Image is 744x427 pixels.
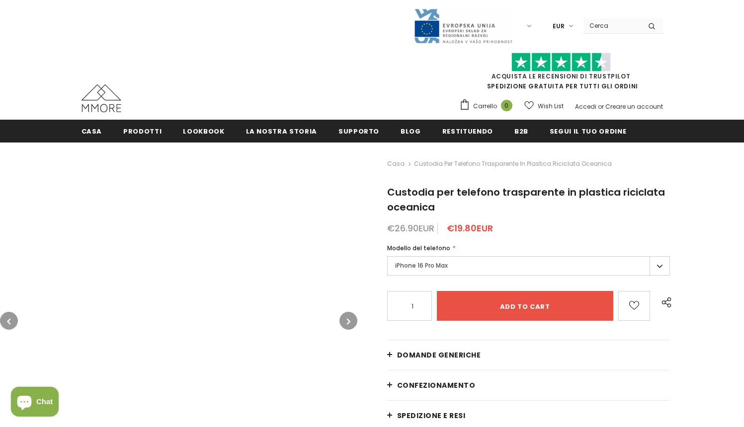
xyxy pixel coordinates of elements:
span: Casa [82,127,102,136]
a: Casa [82,120,102,142]
a: Blog [401,120,421,142]
span: €26.90EUR [387,222,434,234]
span: 0 [501,100,512,111]
a: Acquista le recensioni di TrustPilot [492,72,631,80]
a: Carrello 0 [459,99,517,114]
span: Prodotti [123,127,162,136]
img: Casi MMORE [82,84,121,112]
a: Restituendo [442,120,493,142]
label: iPhone 16 Pro Max [387,256,670,276]
a: Lookbook [183,120,224,142]
a: Segui il tuo ordine [550,120,626,142]
a: Casa [387,158,405,170]
span: Modello del telefono [387,244,450,252]
a: B2B [514,120,528,142]
span: SPEDIZIONE GRATUITA PER TUTTI GLI ORDINI [459,57,663,90]
span: Spedizione e resi [397,411,466,421]
span: La nostra storia [246,127,317,136]
a: Wish List [524,97,564,115]
span: Lookbook [183,127,224,136]
a: Creare un account [605,102,663,111]
span: B2B [514,127,528,136]
a: Javni Razpis [413,21,513,30]
a: CONFEZIONAMENTO [387,370,670,400]
span: EUR [553,21,565,31]
input: Add to cart [437,291,613,321]
span: Carrello [473,101,497,111]
img: Javni Razpis [413,8,513,44]
span: supporto [338,127,379,136]
input: Search Site [583,18,641,33]
span: CONFEZIONAMENTO [397,380,476,390]
span: Wish List [538,101,564,111]
a: supporto [338,120,379,142]
span: or [598,102,604,111]
span: Blog [401,127,421,136]
a: Prodotti [123,120,162,142]
img: Fidati di Pilot Stars [511,53,611,72]
span: Custodia per telefono trasparente in plastica riciclata oceanica [414,158,612,170]
a: Domande generiche [387,340,670,370]
a: Accedi [575,102,596,111]
span: Segui il tuo ordine [550,127,626,136]
inbox-online-store-chat: Shopify online store chat [8,387,62,419]
a: La nostra storia [246,120,317,142]
span: Custodia per telefono trasparente in plastica riciclata oceanica [387,185,665,214]
span: €19.80EUR [447,222,493,234]
span: Restituendo [442,127,493,136]
span: Domande generiche [397,350,481,360]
